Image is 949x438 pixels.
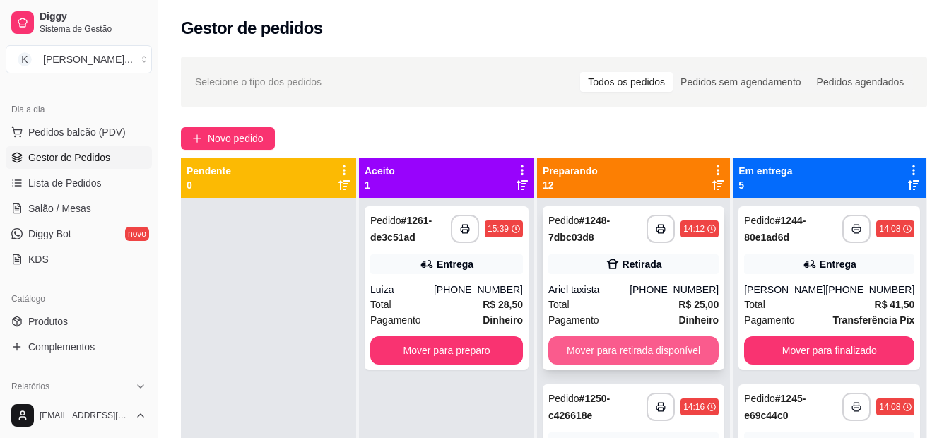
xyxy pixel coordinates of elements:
div: Todos os pedidos [580,72,673,92]
strong: # 1244-80e1ad6d [744,215,806,243]
button: [EMAIL_ADDRESS][DOMAIN_NAME] [6,398,152,432]
strong: R$ 25,00 [678,299,719,310]
strong: # 1245-e69c44c0 [744,393,806,421]
span: Complementos [28,340,95,354]
div: Entrega [437,257,473,271]
p: 12 [543,178,598,192]
button: Mover para preparo [370,336,523,365]
div: Pedidos agendados [809,72,912,92]
div: [PHONE_NUMBER] [825,283,914,297]
a: Salão / Mesas [6,197,152,220]
p: 1 [365,178,395,192]
div: 15:39 [488,223,509,235]
span: Pagamento [548,312,599,328]
span: Relatórios [11,381,49,392]
div: Luiza [370,283,434,297]
span: Gestor de Pedidos [28,150,110,165]
span: Pedido [548,215,579,226]
div: [PERSON_NAME] ... [43,52,133,66]
span: Pedidos balcão (PDV) [28,125,126,139]
div: Catálogo [6,288,152,310]
span: Total [548,297,570,312]
button: Select a team [6,45,152,73]
a: DiggySistema de Gestão [6,6,152,40]
a: KDS [6,248,152,271]
button: Mover para finalizado [744,336,914,365]
span: Pagamento [744,312,795,328]
p: Preparando [543,164,598,178]
p: 0 [187,178,231,192]
span: Pedido [548,393,579,404]
strong: R$ 41,50 [875,299,915,310]
span: Produtos [28,314,68,328]
div: 14:12 [683,223,705,235]
p: Pendente [187,164,231,178]
strong: # 1261-de3c51ad [370,215,432,243]
span: Diggy Bot [28,227,71,241]
strong: Transferência Pix [832,314,914,326]
div: Entrega [820,257,856,271]
p: Aceito [365,164,395,178]
span: Lista de Pedidos [28,176,102,190]
div: Pedidos sem agendamento [673,72,808,92]
div: Dia a dia [6,98,152,121]
span: KDS [28,252,49,266]
span: Total [744,297,765,312]
button: Novo pedido [181,127,275,150]
p: 5 [738,178,792,192]
p: Em entrega [738,164,792,178]
div: [PERSON_NAME] [744,283,825,297]
a: Lista de Pedidos [6,172,152,194]
div: Ariel taxista [548,283,630,297]
strong: Dinheiro [678,314,719,326]
span: Pedido [370,215,401,226]
button: Mover para retirada disponível [548,336,719,365]
a: Gestor de Pedidos [6,146,152,169]
span: Pagamento [370,312,421,328]
div: 14:08 [879,401,900,413]
span: Pedido [744,393,775,404]
span: Selecione o tipo dos pedidos [195,74,322,90]
span: Pedido [744,215,775,226]
div: [PHONE_NUMBER] [434,283,523,297]
span: K [18,52,32,66]
span: plus [192,134,202,143]
div: Retirada [623,257,662,271]
strong: # 1248-7dbc03d8 [548,215,610,243]
span: [EMAIL_ADDRESS][DOMAIN_NAME] [40,410,129,421]
h2: Gestor de pedidos [181,17,323,40]
strong: R$ 28,50 [483,299,523,310]
strong: Dinheiro [483,314,523,326]
strong: # 1250-c426618e [548,393,610,421]
span: Salão / Mesas [28,201,91,215]
button: Pedidos balcão (PDV) [6,121,152,143]
a: Produtos [6,310,152,333]
span: Diggy [40,11,146,23]
div: 14:16 [683,401,705,413]
div: 14:08 [879,223,900,235]
span: Sistema de Gestão [40,23,146,35]
a: Complementos [6,336,152,358]
span: Total [370,297,391,312]
a: Diggy Botnovo [6,223,152,245]
span: Novo pedido [208,131,264,146]
div: [PHONE_NUMBER] [630,283,719,297]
